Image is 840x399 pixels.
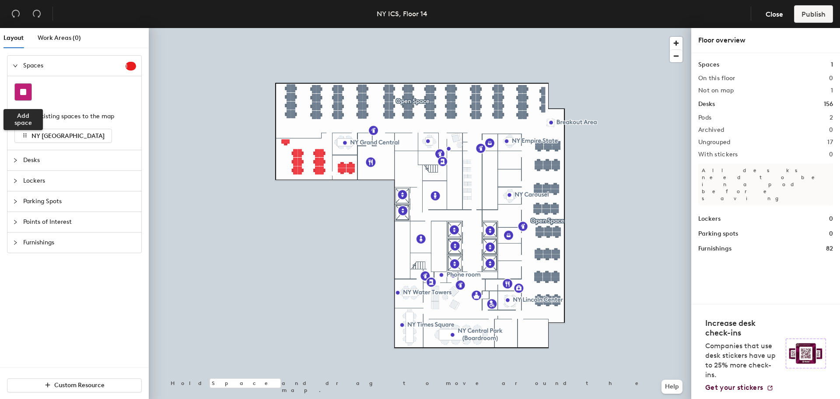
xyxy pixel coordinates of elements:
h1: 82 [826,244,833,254]
span: Custom Resource [54,381,105,389]
span: collapsed [13,240,18,245]
h2: With stickers [698,151,738,158]
div: Floor overview [698,35,833,46]
h1: 1 [831,60,833,70]
h1: Parking spots [698,229,738,239]
span: Desks [23,150,136,170]
h2: Not on map [698,87,734,94]
span: Get your stickers [705,383,763,392]
h1: Desks [698,99,715,109]
h2: 1 [831,87,833,94]
span: Work Areas (0) [38,34,81,42]
span: collapsed [13,199,18,204]
button: Custom Resource [7,378,142,392]
span: Lockers [23,171,136,191]
span: collapsed [13,178,18,184]
button: Redo (⌘ + ⇧ + Z) [28,5,45,23]
h2: On this floor [698,75,735,82]
span: close-circle [15,113,21,120]
div: Add existing spaces to the map [24,112,129,121]
h2: Archived [698,127,724,134]
button: Publish [794,5,833,23]
h1: 0 [829,214,833,224]
h1: Furnishings [698,244,731,254]
h2: 0 [829,75,833,82]
button: Close [758,5,791,23]
h2: 17 [827,139,833,146]
a: Get your stickers [705,383,773,392]
h2: Pods [698,114,711,121]
span: Spaces [23,56,126,76]
h1: Spaces [698,60,719,70]
h1: 0 [829,229,833,239]
h2: Ungrouped [698,139,731,146]
span: collapsed [13,158,18,163]
span: Furnishings [23,233,136,253]
h2: 0 [829,151,833,158]
span: 1 [126,63,136,69]
p: All desks need to be in a pod before saving [698,163,833,205]
p: Companies that use desk stickers have up to 25% more check-ins. [705,341,780,380]
h4: Increase desk check-ins [705,318,780,338]
h1: Lockers [698,214,721,224]
span: NY [GEOGRAPHIC_DATA] [31,132,105,140]
span: Layout [3,34,24,42]
div: NY ICS, Floor 14 [377,8,427,19]
img: Sticker logo [786,339,826,368]
h2: 2 [829,114,833,121]
button: NY [GEOGRAPHIC_DATA] [14,129,112,143]
span: expanded [13,63,18,68]
span: Parking Spots [23,191,136,212]
sup: 1 [126,62,136,71]
button: Undo (⌘ + Z) [7,5,24,23]
h2: 0 [829,127,833,134]
span: Close [766,10,783,18]
span: Points of Interest [23,212,136,232]
span: collapsed [13,219,18,225]
button: Add space [14,83,32,101]
h1: 156 [824,99,833,109]
button: Help [661,380,682,394]
span: undo [11,9,20,18]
